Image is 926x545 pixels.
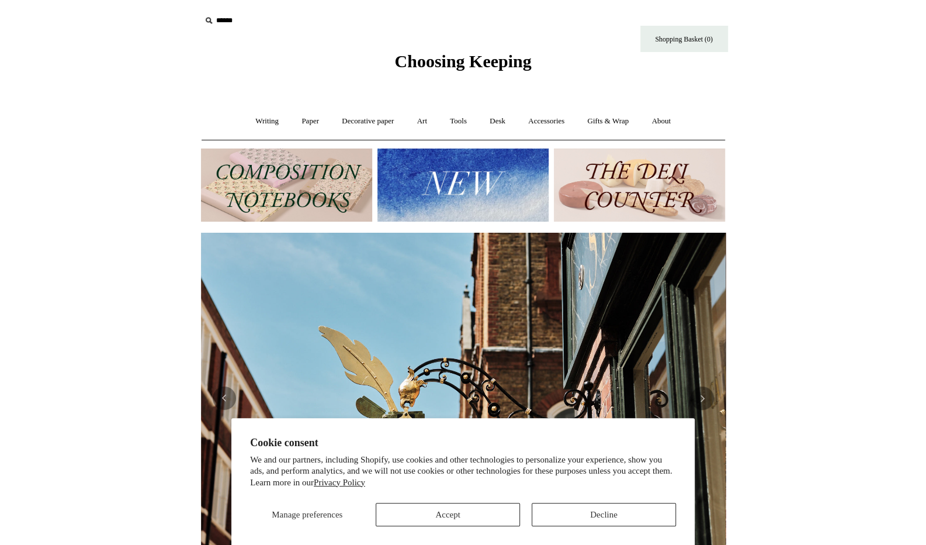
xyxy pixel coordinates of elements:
button: Decline [532,503,676,526]
span: Choosing Keeping [394,51,531,71]
img: 202302 Composition ledgers.jpg__PID:69722ee6-fa44-49dd-a067-31375e5d54ec [201,149,372,222]
a: Accessories [518,106,575,137]
img: The Deli Counter [554,149,725,222]
a: Choosing Keeping [394,61,531,69]
a: Privacy Policy [314,478,365,487]
a: Decorative paper [331,106,404,137]
button: Accept [376,503,520,526]
button: Manage preferences [250,503,364,526]
button: Next [691,387,714,410]
p: We and our partners, including Shopify, use cookies and other technologies to personalize your ex... [250,454,676,489]
h2: Cookie consent [250,437,676,449]
a: Gifts & Wrap [577,106,639,137]
a: Paper [291,106,330,137]
img: New.jpg__PID:f73bdf93-380a-4a35-bcfe-7823039498e1 [377,149,549,222]
a: Art [407,106,438,137]
a: Writing [245,106,289,137]
a: About [641,106,681,137]
a: Shopping Basket (0) [640,26,728,52]
button: Previous [213,387,236,410]
a: Desk [479,106,516,137]
a: Tools [439,106,477,137]
span: Manage preferences [272,510,342,519]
